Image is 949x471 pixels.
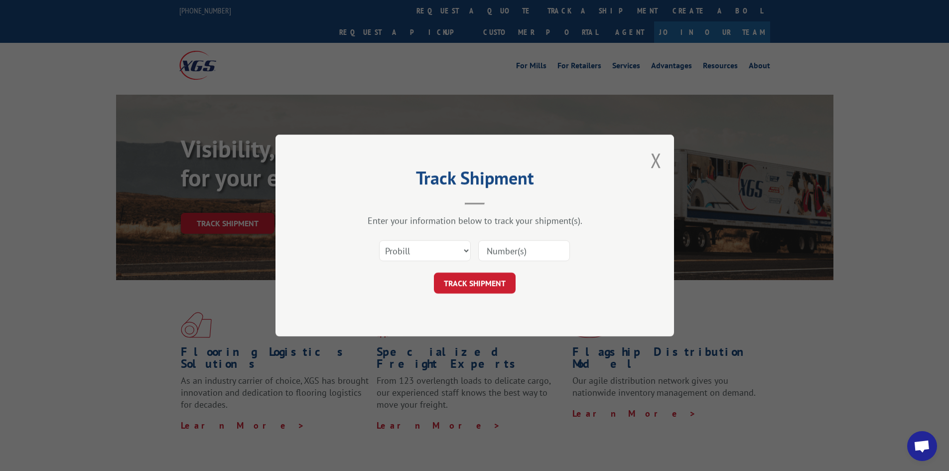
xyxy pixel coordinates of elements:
button: TRACK SHIPMENT [434,273,516,294]
button: Close modal [651,147,662,173]
div: Enter your information below to track your shipment(s). [325,215,624,226]
input: Number(s) [478,240,570,261]
a: Open chat [907,431,937,461]
h2: Track Shipment [325,171,624,190]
